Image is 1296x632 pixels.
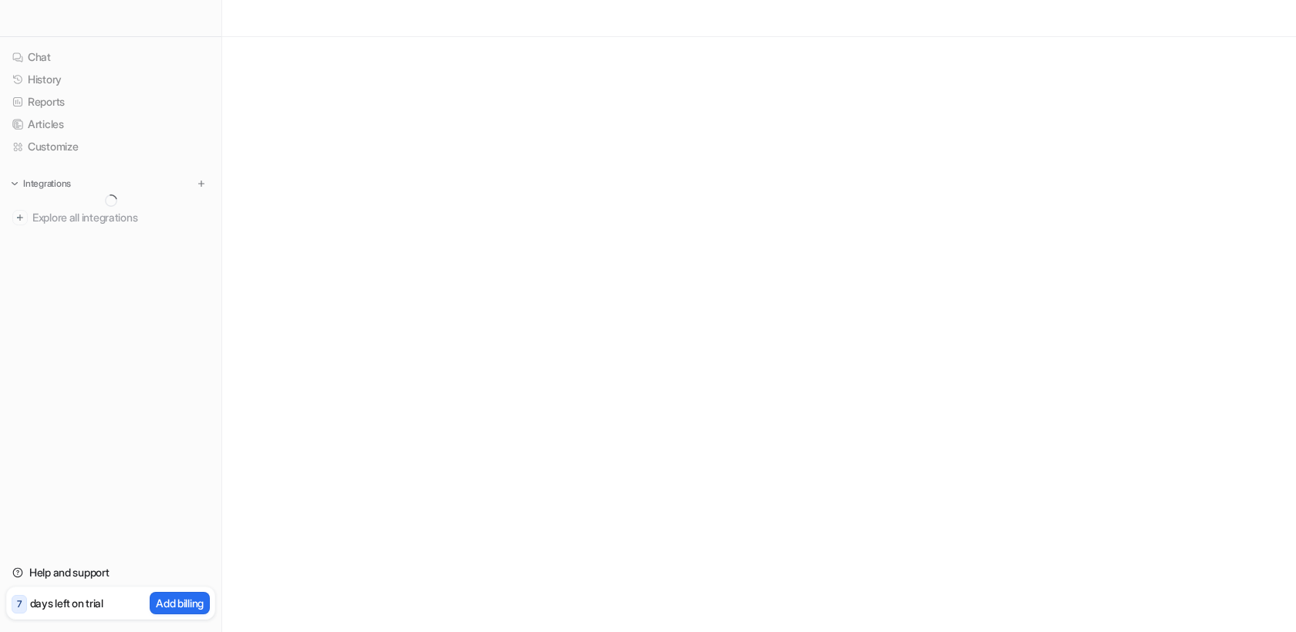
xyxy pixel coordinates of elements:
a: Reports [6,91,215,113]
p: Add billing [156,595,204,611]
button: Add billing [150,592,210,614]
a: Articles [6,113,215,135]
a: History [6,69,215,90]
a: Help and support [6,562,215,583]
a: Chat [6,46,215,68]
p: Integrations [23,177,71,190]
span: Explore all integrations [32,205,209,230]
p: 7 [17,597,22,611]
img: expand menu [9,178,20,189]
p: days left on trial [30,595,103,611]
button: Integrations [6,176,76,191]
a: Customize [6,136,215,157]
img: menu_add.svg [196,178,207,189]
img: explore all integrations [12,210,28,225]
a: Explore all integrations [6,207,215,228]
